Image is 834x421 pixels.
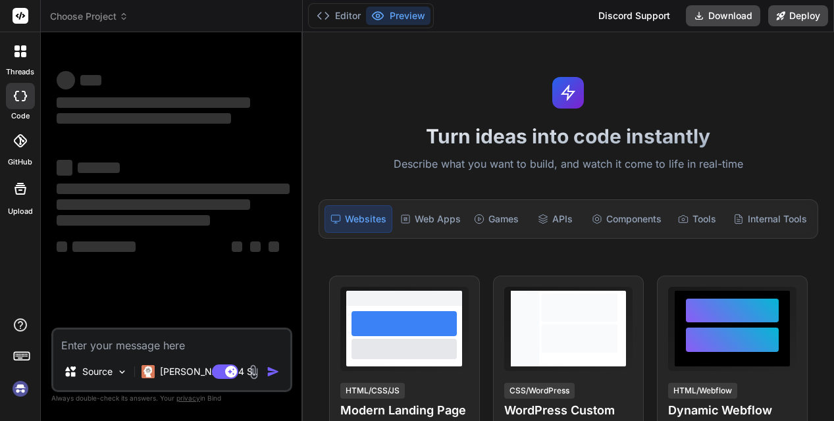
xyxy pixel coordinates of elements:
div: Components [586,205,667,233]
div: Tools [669,205,725,233]
div: CSS/WordPress [504,383,575,399]
label: threads [6,66,34,78]
span: ‌ [57,199,250,210]
span: ‌ [269,241,279,252]
button: Deploy [768,5,828,26]
span: ‌ [57,184,290,194]
span: ‌ [78,162,120,173]
img: icon [267,365,280,378]
div: HTML/Webflow [668,383,737,399]
div: HTML/CSS/JS [340,383,405,399]
h1: Turn ideas into code instantly [311,124,826,148]
label: GitHub [8,157,32,168]
label: code [11,111,30,122]
span: ‌ [80,75,101,86]
span: ‌ [72,241,136,252]
span: privacy [176,394,200,402]
span: ‌ [57,215,210,226]
div: APIs [527,205,583,233]
span: ‌ [57,71,75,89]
p: Source [82,365,113,378]
span: ‌ [232,241,242,252]
div: Games [469,205,525,233]
span: ‌ [57,160,72,176]
h4: Modern Landing Page [340,401,469,420]
div: Discord Support [590,5,678,26]
p: Describe what you want to build, and watch it come to life in real-time [311,156,826,173]
img: Claude 4 Sonnet [142,365,155,378]
label: Upload [8,206,33,217]
p: [PERSON_NAME] 4 S.. [160,365,258,378]
div: Websites [325,205,392,233]
span: ‌ [57,113,231,124]
p: Always double-check its answers. Your in Bind [51,392,292,405]
div: Web Apps [395,205,466,233]
div: Internal Tools [728,205,812,233]
img: signin [9,378,32,400]
span: Choose Project [50,10,128,23]
img: Pick Models [117,366,128,378]
button: Preview [366,7,430,25]
span: ‌ [250,241,261,252]
button: Download [686,5,760,26]
button: Editor [311,7,366,25]
span: ‌ [57,97,250,108]
img: attachment [246,364,261,380]
span: ‌ [57,241,67,252]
